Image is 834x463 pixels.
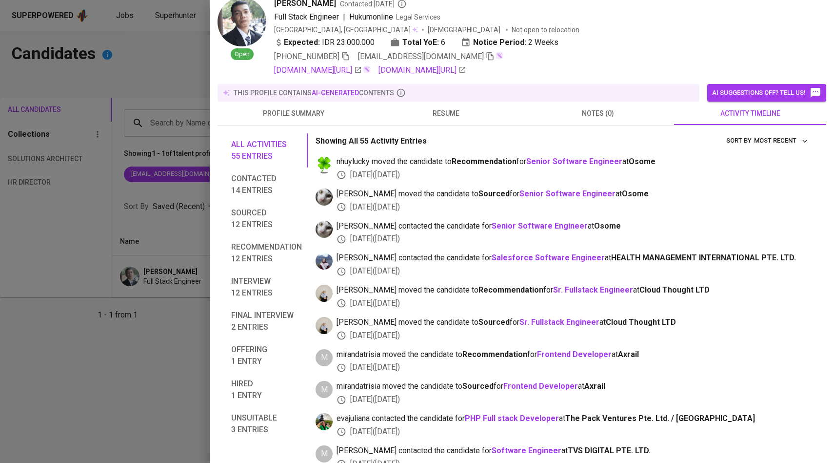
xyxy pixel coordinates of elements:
[618,350,639,359] span: Axrail
[396,13,440,21] span: Legal Services
[528,107,668,120] span: notes (0)
[337,266,811,277] div: [DATE] ( [DATE] )
[337,221,811,232] span: [PERSON_NAME] contacted the candidate for at
[274,52,339,61] span: [PHONE_NUMBER]
[343,11,345,23] span: |
[337,445,811,457] span: [PERSON_NAME] contacted the candidate for at
[565,414,755,423] span: The Pack Ventures Pte. Ltd. / [GEOGRAPHIC_DATA]
[274,25,418,35] div: [GEOGRAPHIC_DATA], [GEOGRAPHIC_DATA]
[231,310,302,333] span: Final interview 2 entries
[452,157,516,166] b: Recommendation
[231,173,302,196] span: Contacted 14 entries
[234,88,394,98] p: this profile contains contents
[478,317,510,327] b: Sourced
[726,137,752,144] span: sort by
[503,381,578,391] a: Frontend Developer
[462,381,494,391] b: Sourced
[428,25,502,35] span: [DEMOGRAPHIC_DATA]
[316,413,333,430] img: eva@glints.com
[606,317,676,327] span: Cloud Thought LTD
[337,330,811,341] div: [DATE] ( [DATE] )
[231,50,254,59] span: Open
[568,446,651,455] span: TVS DIGITAL PTE. LTD.
[316,189,333,206] img: tharisa.rizky@glints.com
[611,253,796,262] span: HEALTH MANAGEMENT INTERNATIONAL PTE. LTD.
[231,139,302,162] span: All activities 55 entries
[519,317,599,327] a: Sr. Fullstack Engineer
[337,189,811,200] span: [PERSON_NAME] moved the candidate to for at
[465,414,559,423] a: PHP Full stack Developer
[337,394,811,405] div: [DATE] ( [DATE] )
[537,350,612,359] a: Frontend Developer
[584,381,605,391] span: Axrail
[337,413,811,424] span: evajuliana contacted the candidate for at
[337,317,811,328] span: [PERSON_NAME] moved the candidate to for at
[337,381,811,392] span: mirandatrisia moved the candidate to for at
[622,189,649,198] span: Osome
[492,253,605,262] a: Salesforce Software Engineer
[274,37,375,48] div: IDR 23.000.000
[376,107,516,120] span: resume
[478,285,543,295] b: Recommendation
[316,253,333,270] img: christine.raharja@glints.com
[337,253,811,264] span: [PERSON_NAME] contacted the candidate for at
[512,25,579,35] p: Not open to relocation
[402,37,439,48] b: Total YoE:
[492,446,561,455] a: Software Engineer
[284,37,320,48] b: Expected:
[231,412,302,436] span: Unsuitable 3 entries
[680,107,820,120] span: activity timeline
[337,362,811,373] div: [DATE] ( [DATE] )
[473,37,526,48] b: Notice Period:
[553,285,633,295] a: Sr. Fullstack Engineer
[337,285,811,296] span: [PERSON_NAME] moved the candidate to for at
[378,64,466,76] a: [DOMAIN_NAME][URL]
[316,221,333,238] img: tharisa.rizky@glints.com
[316,349,333,366] div: M
[316,381,333,398] div: M
[707,84,826,102] button: AI suggestions off? Tell us!
[358,52,484,61] span: [EMAIL_ADDRESS][DOMAIN_NAME]
[231,207,302,231] span: Sourced 12 entries
[712,87,821,99] span: AI suggestions off? Tell us!
[519,189,616,198] a: Senior Software Engineer
[629,157,655,166] span: Osome
[363,65,371,73] img: magic_wand.svg
[231,275,302,299] span: Interview 12 entries
[752,133,811,148] button: sort by
[337,233,811,245] div: [DATE] ( [DATE] )
[337,426,811,438] div: [DATE] ( [DATE] )
[462,350,527,359] b: Recommendation
[312,89,359,97] span: AI-generated
[441,37,445,48] span: 6
[754,135,808,147] span: Most Recent
[337,169,811,181] div: [DATE] ( [DATE] )
[461,37,558,48] div: 2 Weeks
[231,241,302,265] span: Recommendation 12 entries
[492,221,588,231] a: Senior Software Engineer
[594,221,621,231] span: Osome
[316,445,333,463] div: M
[316,156,333,173] img: f9493b8c-82b8-4f41-8722-f5d69bb1b761.jpg
[223,107,364,120] span: profile summary
[316,317,333,334] img: sharfina@glints.com
[231,344,302,367] span: Offering 1 entry
[639,285,710,295] span: Cloud Thought LTD
[337,202,811,213] div: [DATE] ( [DATE] )
[337,349,811,360] span: mirandatrisia moved the candidate to for at
[349,12,393,21] span: Hukumonline
[316,285,333,302] img: sharfina@glints.com
[337,298,811,309] div: [DATE] ( [DATE] )
[274,64,362,76] a: [DOMAIN_NAME][URL]
[496,52,503,60] img: magic_wand.svg
[526,157,622,166] a: Senior Software Engineer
